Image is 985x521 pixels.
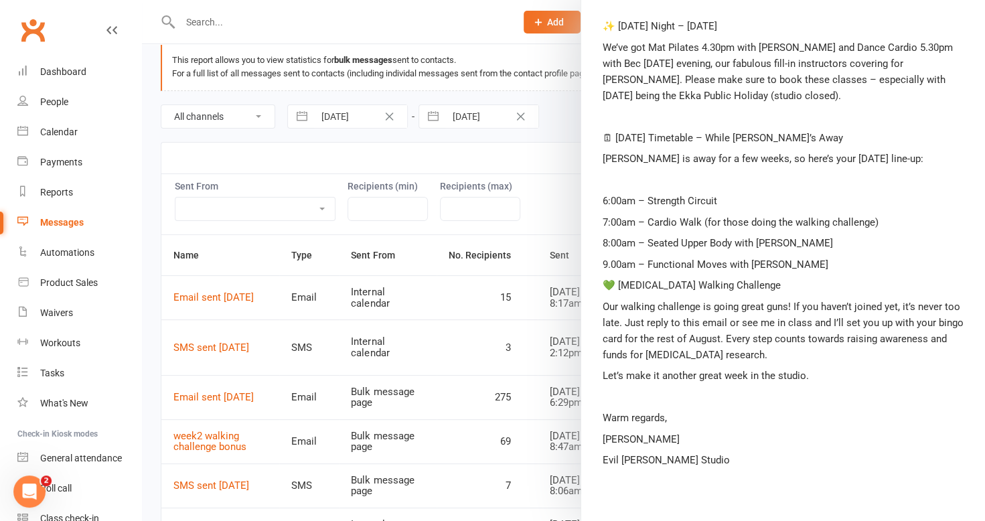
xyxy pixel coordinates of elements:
[17,147,141,177] a: Payments
[16,13,50,47] a: Clubworx
[603,151,964,167] p: [PERSON_NAME] is away for a few weeks, so here’s your [DATE] line-up:
[40,187,73,198] div: Reports
[603,299,964,363] p: Our walking challenge is going great guns! If you haven’t joined yet, it’s never too late. Just r...
[41,475,52,486] span: 2
[603,130,964,146] p: 🗓 [DATE] Timetable – While [PERSON_NAME]’s Away
[17,177,141,208] a: Reports
[603,368,964,384] p: Let’s make it another great week in the studio.
[17,208,141,238] a: Messages
[17,117,141,147] a: Calendar
[17,328,141,358] a: Workouts
[40,453,122,463] div: General attendance
[40,247,94,258] div: Automations
[17,358,141,388] a: Tasks
[17,57,141,87] a: Dashboard
[17,238,141,268] a: Automations
[13,475,46,508] iframe: Intercom live chat
[40,368,64,378] div: Tasks
[17,268,141,298] a: Product Sales
[603,431,964,447] p: [PERSON_NAME]
[603,256,964,273] p: 9.00am – Functional Moves with [PERSON_NAME]
[40,483,72,494] div: Roll call
[17,443,141,473] a: General attendance kiosk mode
[603,235,964,251] p: 8:00am – Seated Upper Body with [PERSON_NAME]
[40,157,82,167] div: Payments
[603,214,964,230] p: 7:00am – Cardio Walk (for those doing the walking challenge)
[40,307,73,318] div: Waivers
[603,410,964,426] p: Warm regards,
[603,40,964,104] p: We’ve got Mat Pilates 4.30pm with [PERSON_NAME] and Dance Cardio 5.30pm with Bec [DATE] evening, ...
[603,18,964,34] p: ✨ [DATE] Night – [DATE]
[17,298,141,328] a: Waivers
[17,388,141,419] a: What's New
[17,473,141,504] a: Roll call
[40,398,88,408] div: What's New
[17,87,141,117] a: People
[603,452,964,468] p: Evil [PERSON_NAME] Studio
[40,217,84,228] div: Messages
[40,127,78,137] div: Calendar
[603,277,964,293] p: 💚 [MEDICAL_DATA] Walking Challenge
[603,193,964,209] p: 6:00am – Strength Circuit
[40,338,80,348] div: Workouts
[40,96,68,107] div: People
[40,66,86,77] div: Dashboard
[40,277,98,288] div: Product Sales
